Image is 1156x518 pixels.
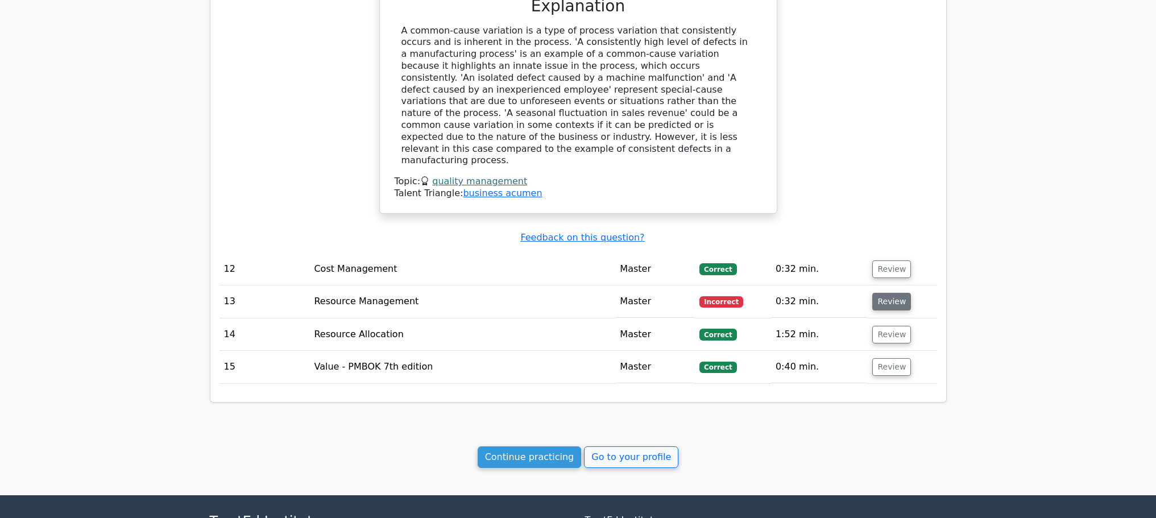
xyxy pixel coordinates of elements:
[520,232,644,243] a: Feedback on this question?
[309,285,615,318] td: Resource Management
[615,253,695,285] td: Master
[219,351,310,383] td: 15
[219,253,310,285] td: 12
[872,358,911,376] button: Review
[771,253,868,285] td: 0:32 min.
[219,285,310,318] td: 13
[872,260,911,278] button: Review
[872,293,911,310] button: Review
[478,446,582,468] a: Continue practicing
[463,188,542,198] a: business acumen
[615,351,695,383] td: Master
[615,318,695,351] td: Master
[699,263,736,275] span: Correct
[395,176,762,188] div: Topic:
[699,329,736,340] span: Correct
[872,326,911,343] button: Review
[309,253,615,285] td: Cost Management
[699,296,743,308] span: Incorrect
[771,351,868,383] td: 0:40 min.
[309,318,615,351] td: Resource Allocation
[699,362,736,373] span: Correct
[219,318,310,351] td: 14
[395,176,762,200] div: Talent Triangle:
[432,176,527,187] a: quality management
[584,446,678,468] a: Go to your profile
[771,318,868,351] td: 1:52 min.
[401,25,755,167] div: A common-cause variation is a type of process variation that consistently occurs and is inherent ...
[771,285,868,318] td: 0:32 min.
[615,285,695,318] td: Master
[309,351,615,383] td: Value - PMBOK 7th edition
